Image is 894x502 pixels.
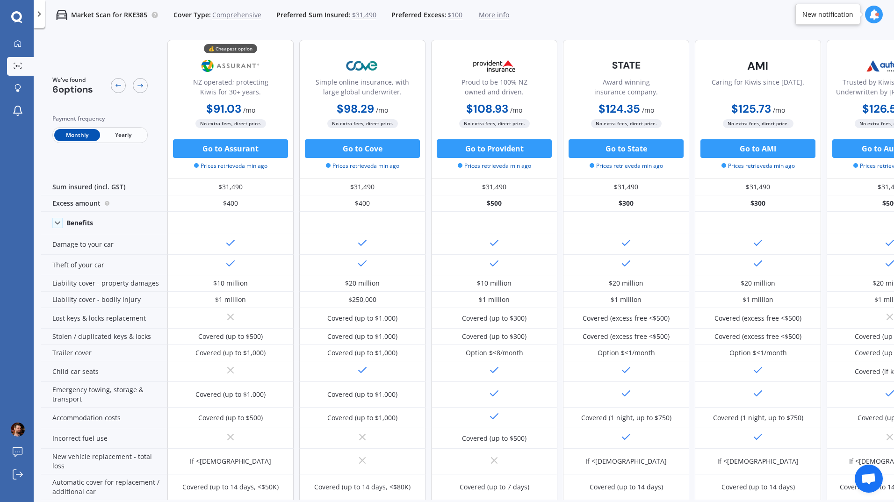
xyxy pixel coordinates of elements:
[479,10,509,20] span: More info
[609,279,643,288] div: $20 million
[41,329,167,345] div: Stolen / duplicated keys & locks
[598,101,640,116] b: $124.35
[204,44,257,53] div: 💰 Cheapest option
[712,77,804,100] div: Caring for Kiwis since [DATE].
[52,114,148,123] div: Payment frequency
[41,308,167,329] div: Lost keys & locks replacement
[41,361,167,382] div: Child car seats
[195,348,266,358] div: Covered (up to $1,000)
[721,162,795,170] span: Prices retrieved a min ago
[714,332,801,341] div: Covered (excess free <$500)
[345,279,380,288] div: $20 million
[305,139,420,158] button: Go to Cove
[167,195,294,212] div: $400
[714,314,801,323] div: Covered (excess free <$500)
[723,119,793,128] span: No extra fees, direct price.
[458,162,531,170] span: Prices retrieved a min ago
[595,54,657,76] img: State-text-1.webp
[327,332,397,341] div: Covered (up to $1,000)
[299,195,425,212] div: $400
[590,482,663,492] div: Covered (up to 14 days)
[462,332,526,341] div: Covered (up to $300)
[56,9,67,21] img: car.f15378c7a67c060ca3f3.svg
[195,119,266,128] span: No extra fees, direct price.
[437,139,552,158] button: Go to Provident
[327,119,398,128] span: No extra fees, direct price.
[569,139,684,158] button: Go to State
[352,10,376,20] span: $31,490
[206,101,241,116] b: $91.03
[41,449,167,474] div: New vehicle replacement - total loss
[459,119,530,128] span: No extra fees, direct price.
[590,162,663,170] span: Prices retrieved a min ago
[243,106,255,115] span: / mo
[460,482,529,492] div: Covered (up to 7 days)
[182,482,279,492] div: Covered (up to 14 days, <$50K)
[71,10,147,20] p: Market Scan for RKE385
[167,179,294,195] div: $31,490
[41,345,167,361] div: Trailer cover
[855,465,883,493] div: Open chat
[52,76,93,84] span: We've found
[571,77,681,100] div: Award winning insurance company.
[200,54,261,78] img: Assurant.png
[462,314,526,323] div: Covered (up to $300)
[695,179,821,195] div: $31,490
[463,54,525,78] img: Provident.png
[307,77,418,100] div: Simple online insurance, with large global underwriter.
[213,279,248,288] div: $10 million
[198,413,263,423] div: Covered (up to $500)
[348,295,376,304] div: $250,000
[173,139,288,158] button: Go to Assurant
[327,348,397,358] div: Covered (up to $1,000)
[173,10,211,20] span: Cover Type:
[743,295,773,304] div: $1 million
[447,10,462,20] span: $100
[327,413,397,423] div: Covered (up to $1,000)
[583,314,670,323] div: Covered (excess free <$500)
[41,234,167,255] div: Damage to your car
[439,77,549,100] div: Proud to be 100% NZ owned and driven.
[327,314,397,323] div: Covered (up to $1,000)
[332,54,393,78] img: Cove.webp
[337,101,374,116] b: $98.29
[802,10,853,19] div: New notification
[431,195,557,212] div: $500
[41,408,167,428] div: Accommodation costs
[721,482,795,492] div: Covered (up to 14 days)
[729,348,787,358] div: Option $<1/month
[713,413,803,423] div: Covered (1 night, up to $750)
[52,83,93,95] span: 6 options
[100,129,146,141] span: Yearly
[773,106,785,115] span: / mo
[41,474,167,500] div: Automatic cover for replacement / additional car
[462,434,526,443] div: Covered (up to $500)
[198,332,263,341] div: Covered (up to $500)
[479,295,510,304] div: $1 million
[583,332,670,341] div: Covered (excess free <$500)
[41,179,167,195] div: Sum insured (incl. GST)
[41,382,167,408] div: Emergency towing, storage & transport
[195,390,266,399] div: Covered (up to $1,000)
[276,10,351,20] span: Preferred Sum Insured:
[731,101,771,116] b: $125.73
[327,390,397,399] div: Covered (up to $1,000)
[466,101,508,116] b: $108.93
[695,195,821,212] div: $300
[717,457,799,466] div: If <[DEMOGRAPHIC_DATA]
[194,162,267,170] span: Prices retrieved a min ago
[642,106,654,115] span: / mo
[41,292,167,308] div: Liability cover - bodily injury
[591,119,662,128] span: No extra fees, direct price.
[585,457,667,466] div: If <[DEMOGRAPHIC_DATA]
[598,348,655,358] div: Option $<1/month
[41,255,167,275] div: Theft of your car
[477,279,512,288] div: $10 million
[175,77,286,100] div: NZ operated; protecting Kiwis for 30+ years.
[581,413,671,423] div: Covered (1 night, up to $750)
[391,10,447,20] span: Preferred Excess:
[314,482,411,492] div: Covered (up to 14 days, <$80K)
[41,195,167,212] div: Excess amount
[212,10,261,20] span: Comprehensive
[700,139,815,158] button: Go to AMI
